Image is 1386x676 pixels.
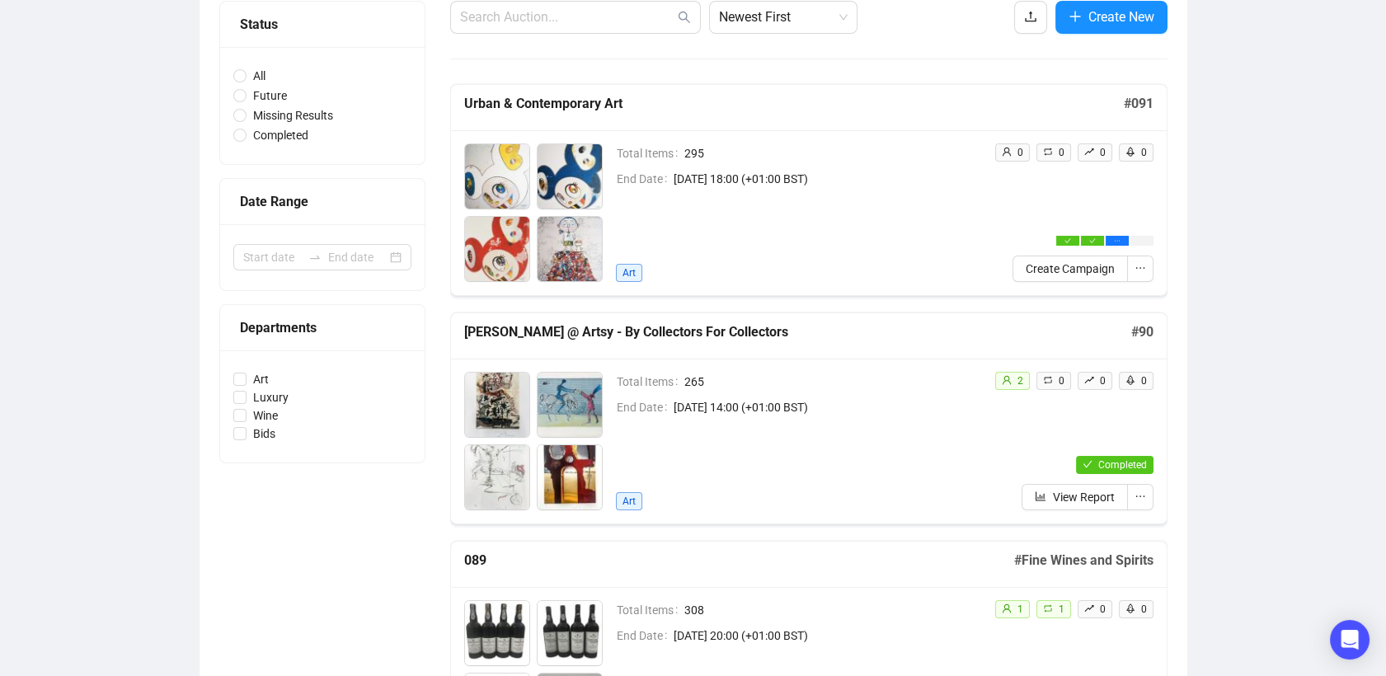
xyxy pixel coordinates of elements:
[674,398,981,416] span: [DATE] 14:00 (+01:00 BST)
[465,144,529,209] img: 1.jpg
[1012,256,1128,282] button: Create Campaign
[1098,459,1147,471] span: Completed
[328,248,387,266] input: End date
[1043,147,1053,157] span: retweet
[240,317,405,338] div: Departments
[1100,603,1106,615] span: 0
[464,322,1131,342] h5: [PERSON_NAME] @ Artsy - By Collectors For Collectors
[464,94,1124,114] h5: Urban & Contemporary Art
[1084,603,1094,613] span: rise
[308,251,322,264] span: swap-right
[538,217,602,281] img: 4.jpg
[538,144,602,209] img: 2.jpg
[247,126,315,144] span: Completed
[538,601,602,665] img: 2.jpg
[464,551,1014,570] h5: 089
[1114,237,1121,244] span: ellipsis
[684,601,981,619] span: 308
[617,373,684,391] span: Total Items
[684,144,981,162] span: 295
[247,388,295,406] span: Luxury
[450,312,1168,524] a: [PERSON_NAME] @ Artsy - By Collectors For Collectors#90Total Items265End Date[DATE] 14:00 (+01:00...
[1064,237,1071,244] span: check
[247,406,284,425] span: Wine
[1059,147,1064,158] span: 0
[616,264,642,282] span: Art
[1026,260,1115,278] span: Create Campaign
[1141,603,1147,615] span: 0
[465,217,529,281] img: 3.jpg
[1017,603,1023,615] span: 1
[1141,147,1147,158] span: 0
[1100,147,1106,158] span: 0
[460,7,674,27] input: Search Auction...
[1035,491,1046,502] span: bar-chart
[1125,603,1135,613] span: rocket
[1017,375,1023,387] span: 2
[1059,375,1064,387] span: 0
[240,191,405,212] div: Date Range
[616,492,642,510] span: Art
[684,373,981,391] span: 265
[674,627,981,645] span: [DATE] 20:00 (+01:00 BST)
[243,248,302,266] input: Start date
[617,170,674,188] span: End Date
[719,2,848,33] span: Newest First
[678,11,691,24] span: search
[617,601,684,619] span: Total Items
[247,370,275,388] span: Art
[1055,1,1168,34] button: Create New
[1084,375,1094,385] span: rise
[1022,484,1128,510] button: View Report
[1131,322,1153,342] h5: # 90
[1053,488,1115,506] span: View Report
[674,170,981,188] span: [DATE] 18:00 (+01:00 BST)
[617,144,684,162] span: Total Items
[1135,262,1146,274] span: ellipsis
[1014,551,1153,570] h5: # Fine Wines and Spirits
[247,67,272,85] span: All
[450,84,1168,296] a: Urban & Contemporary Art#091Total Items295End Date[DATE] 18:00 (+01:00 BST)Artuser0retweet0rise0r...
[538,445,602,509] img: 4.jpg
[240,14,405,35] div: Status
[465,445,529,509] img: 3.jpg
[1125,375,1135,385] span: rocket
[1088,7,1154,27] span: Create New
[1059,603,1064,615] span: 1
[1043,375,1053,385] span: retweet
[1135,491,1146,502] span: ellipsis
[1069,10,1082,23] span: plus
[1100,375,1106,387] span: 0
[1083,459,1092,469] span: check
[247,87,294,105] span: Future
[247,425,282,443] span: Bids
[538,373,602,437] img: 2.jpg
[1141,375,1147,387] span: 0
[1330,620,1370,660] div: Open Intercom Messenger
[1125,147,1135,157] span: rocket
[1002,603,1012,613] span: user
[1017,147,1023,158] span: 0
[617,627,674,645] span: End Date
[1024,10,1037,23] span: upload
[308,251,322,264] span: to
[1043,603,1053,613] span: retweet
[1002,147,1012,157] span: user
[465,601,529,665] img: 1.jpg
[1002,375,1012,385] span: user
[1089,237,1096,244] span: check
[1084,147,1094,157] span: rise
[617,398,674,416] span: End Date
[247,106,340,124] span: Missing Results
[465,373,529,437] img: 1.jpg
[1124,94,1153,114] h5: # 091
